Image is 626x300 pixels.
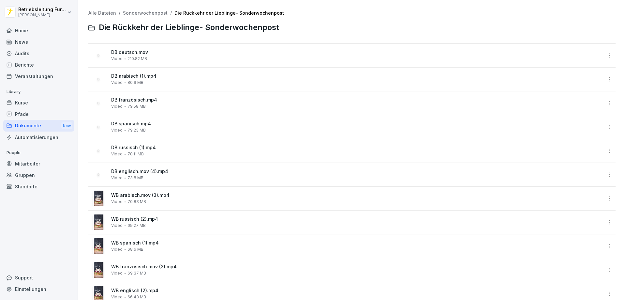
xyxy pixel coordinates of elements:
a: News [3,36,74,48]
a: Gruppen [3,169,74,181]
span: Video [111,80,123,85]
span: 79.58 MB [127,104,146,109]
p: [PERSON_NAME] [18,13,66,17]
span: 69.27 MB [127,223,146,228]
span: Video [111,295,123,299]
span: 70.83 MB [127,199,146,204]
span: DB arabisch (1).mp4 [111,73,602,79]
span: DB englisch.mov (4).mp4 [111,169,602,174]
span: 68.6 MB [127,247,143,252]
a: Sonderwochenpost [123,10,168,16]
span: DB deutsch.mov [111,50,602,55]
p: Library [3,87,74,97]
a: Standorte [3,181,74,192]
a: Home [3,25,74,36]
a: Berichte [3,59,74,71]
span: Video [111,152,123,156]
a: Audits [3,48,74,59]
span: DB französisch.mp4 [111,97,602,103]
div: Support [3,272,74,283]
div: Dokumente [3,120,74,132]
a: Pfade [3,108,74,120]
span: Video [111,247,123,252]
span: Video [111,271,123,276]
span: 78.11 MB [127,152,144,156]
a: Kurse [3,97,74,108]
a: DokumenteNew [3,120,74,132]
a: Veranstaltungen [3,71,74,82]
span: Video [111,56,123,61]
a: Die Rückkehr der Lieblinge- Sonderwochenpost [174,10,284,16]
a: Mitarbeiter [3,158,74,169]
span: Video [111,199,123,204]
span: 80.9 MB [127,80,143,85]
span: 79.23 MB [127,128,146,133]
p: Betriebsleitung Fürth [18,7,66,12]
span: Video [111,128,123,133]
span: WB englisch (2).mp4 [111,288,602,293]
a: Automatisierungen [3,132,74,143]
span: 210.82 MB [127,56,147,61]
a: Einstellungen [3,283,74,295]
span: WB spanisch (1).mp4 [111,240,602,246]
p: People [3,148,74,158]
span: 73.8 MB [127,176,143,180]
span: Video [111,223,123,228]
span: Die Rückkehr der Lieblinge- Sonderwochenpost [99,23,279,32]
span: WB arabisch.mov (3).mp4 [111,193,602,198]
span: 69.37 MB [127,271,146,276]
span: 66.43 MB [127,295,146,299]
span: DB spanisch.mp4 [111,121,602,127]
span: / [170,10,172,16]
span: WB französisch.mov (2).mp4 [111,264,602,270]
span: / [119,10,120,16]
a: Alle Dateien [88,10,116,16]
span: Video [111,176,123,180]
span: DB russisch (1).mp4 [111,145,602,150]
span: Video [111,104,123,109]
span: WB russisch (2).mp4 [111,216,602,222]
div: New [61,122,72,130]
